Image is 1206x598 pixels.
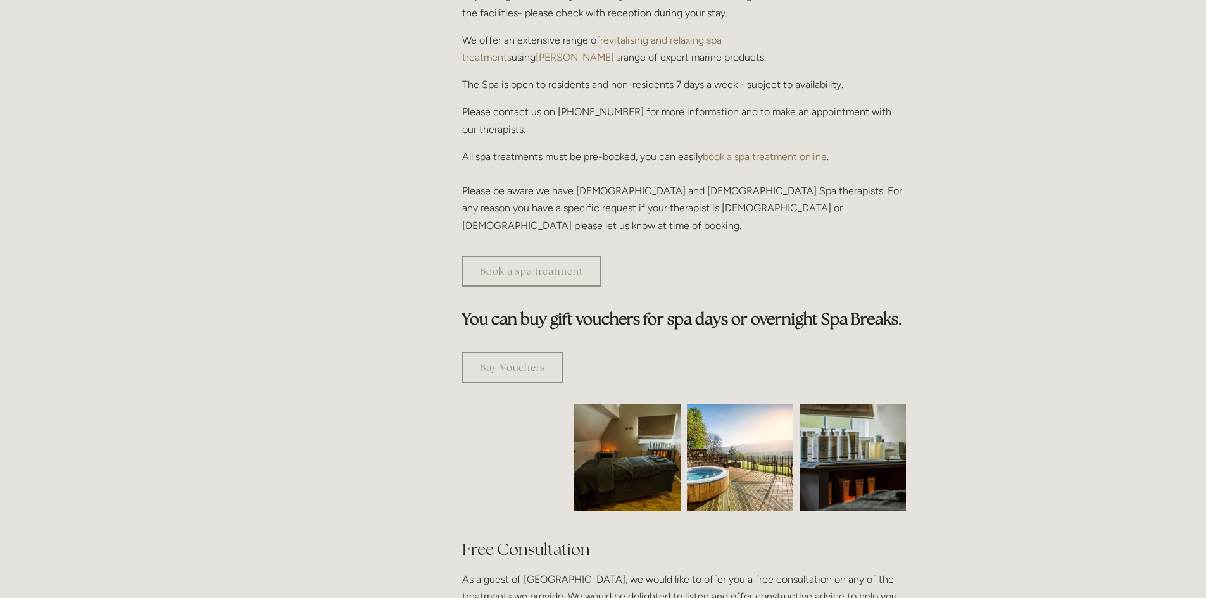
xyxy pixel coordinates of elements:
a: Buy Vouchers [462,352,563,383]
p: All spa treatments must be pre-booked, you can easily . Please be aware we have [DEMOGRAPHIC_DATA... [462,148,906,234]
strong: You can buy gift vouchers for spa days or overnight Spa Breaks. [462,309,902,329]
img: Spa room, Losehill House Hotel and Spa [548,404,707,511]
p: The Spa is open to residents and non-residents 7 days a week - subject to availability. [462,76,906,93]
p: We offer an extensive range of using range of expert marine products. [462,32,906,66]
a: [PERSON_NAME]'s [536,51,620,63]
img: Body creams in the spa room, Losehill House Hotel and Spa [773,404,933,511]
img: Outdoor jacuzzi with a view of the Peak District, Losehill House Hotel and Spa [687,404,793,511]
p: Please contact us on [PHONE_NUMBER] for more information and to make an appointment with our ther... [462,103,906,137]
a: book a spa treatment online [703,151,827,163]
h2: Free Consultation [462,539,906,561]
a: Book a spa treatment [462,256,601,287]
